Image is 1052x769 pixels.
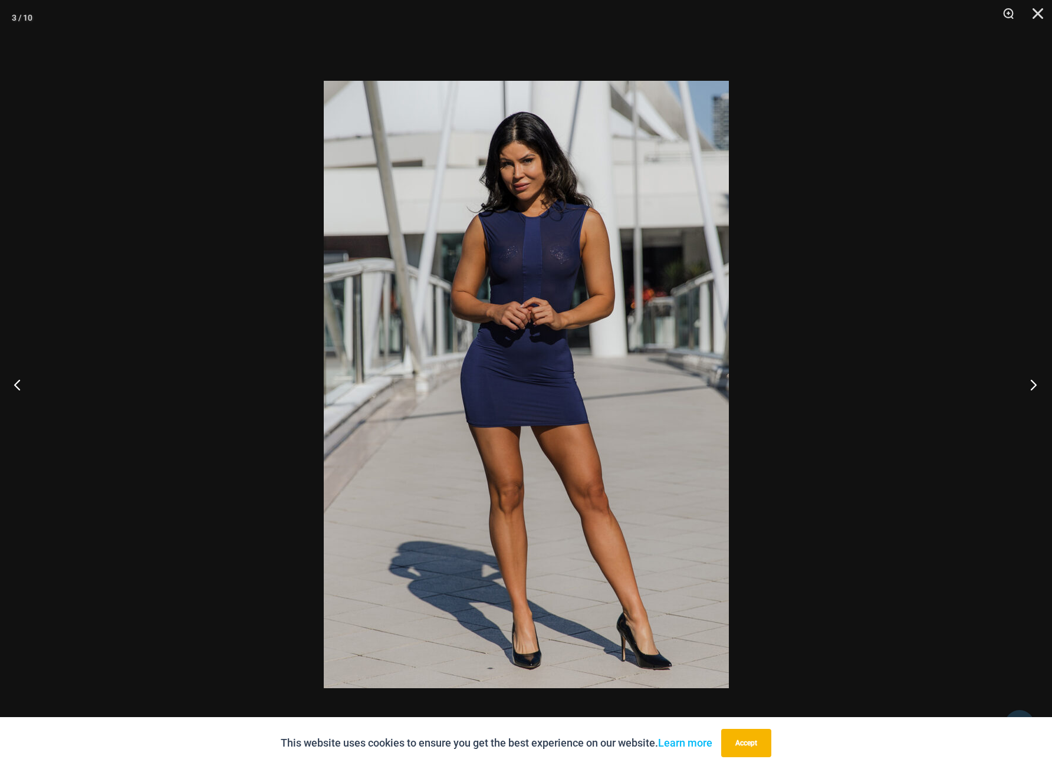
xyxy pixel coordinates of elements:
[721,729,771,757] button: Accept
[658,737,712,749] a: Learn more
[1008,355,1052,414] button: Next
[324,81,729,688] img: Desire Me Navy 5192 Dress 05
[281,734,712,752] p: This website uses cookies to ensure you get the best experience on our website.
[12,9,32,27] div: 3 / 10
